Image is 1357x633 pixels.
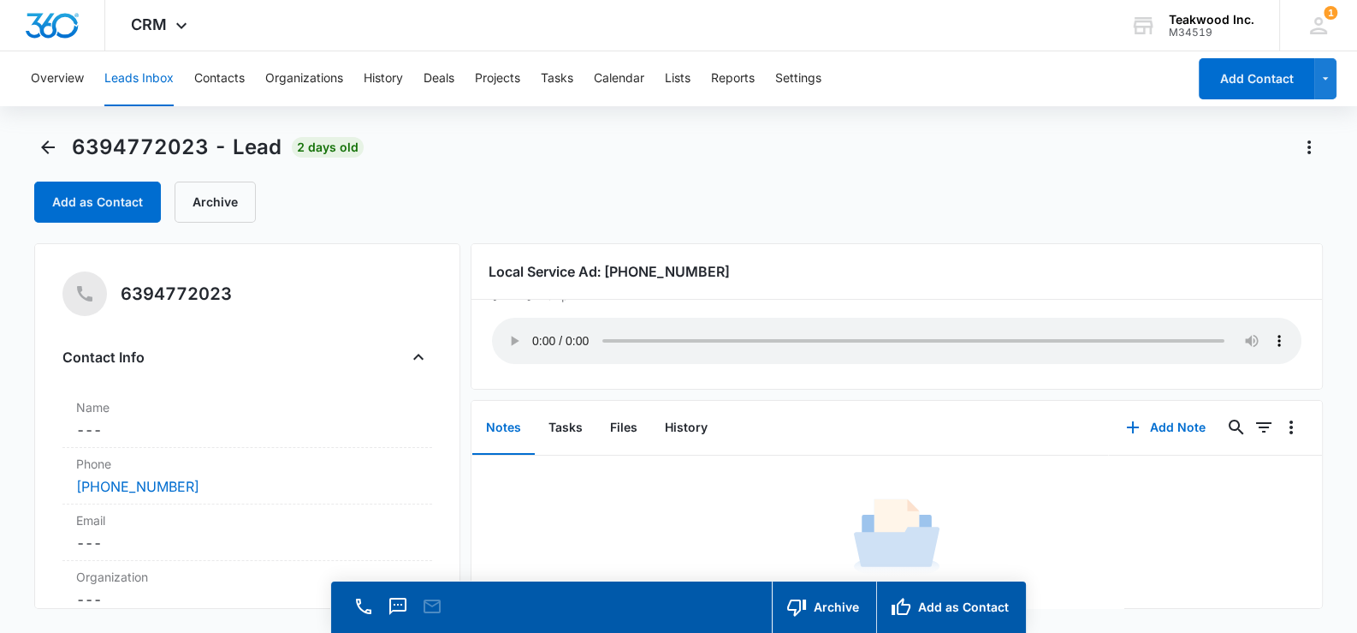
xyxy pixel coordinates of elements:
[492,318,1301,364] audio: Your browser does not support the audio tag.
[424,51,454,106] button: Deals
[854,493,939,579] img: No Data
[651,402,721,455] button: History
[34,134,62,161] button: Back
[62,448,432,505] div: Phone[PHONE_NUMBER]
[475,51,520,106] button: Projects
[405,343,432,371] button: Close
[175,182,256,223] button: Archive
[76,476,199,497] a: [PHONE_NUMBER]
[772,582,876,633] button: Archive
[76,511,418,529] label: Email
[386,594,410,618] button: Text
[535,402,596,455] button: Tasks
[386,605,410,619] a: Text
[352,605,376,619] a: Call
[76,568,418,586] label: Organization
[62,347,145,367] h4: Contact Info
[76,589,418,610] dd: ---
[1169,27,1254,39] div: account id
[265,51,343,106] button: Organizations
[594,51,644,106] button: Calendar
[711,51,755,106] button: Reports
[72,134,281,160] span: 6394772023 - Lead
[76,533,418,553] dd: ---
[1295,134,1323,161] button: Actions
[352,594,376,618] button: Call
[596,402,651,455] button: Files
[1109,407,1223,448] button: Add Note
[1250,414,1277,441] button: Filters
[1277,414,1305,441] button: Overflow Menu
[131,15,167,33] span: CRM
[76,420,418,440] dd: ---
[292,137,364,158] span: 2 days old
[62,561,432,617] div: Organization---
[853,579,941,605] h1: No Results
[775,51,821,106] button: Settings
[1169,13,1254,27] div: account name
[665,51,690,106] button: Lists
[1199,58,1314,99] button: Add Contact
[876,582,1026,633] button: Add as Contact
[31,51,84,106] button: Overview
[34,182,161,223] button: Add as Contact
[1324,6,1337,20] div: notifications count
[472,402,535,455] button: Notes
[121,281,232,307] h5: 6394772023
[76,398,418,416] label: Name
[104,51,174,106] button: Leads Inbox
[364,51,403,106] button: History
[62,505,432,561] div: Email---
[76,455,418,473] label: Phone
[62,391,432,448] div: Name---
[1324,6,1337,20] span: 1
[1223,414,1250,441] button: Search...
[194,51,245,106] button: Contacts
[489,261,1305,282] h3: Local Service Ad: [PHONE_NUMBER]
[541,51,573,106] button: Tasks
